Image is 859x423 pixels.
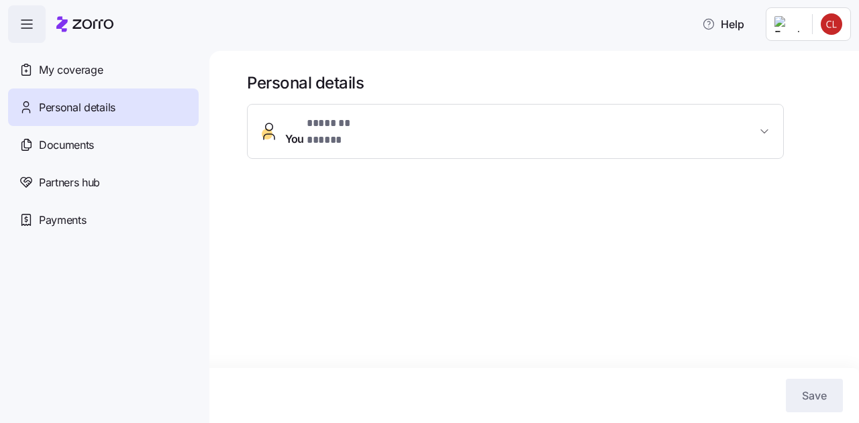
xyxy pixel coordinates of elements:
[786,379,843,412] button: Save
[8,201,199,239] a: Payments
[39,99,115,116] span: Personal details
[39,137,94,154] span: Documents
[691,11,755,38] button: Help
[774,16,801,32] img: Employer logo
[702,16,744,32] span: Help
[247,72,840,93] h1: Personal details
[39,212,86,229] span: Payments
[39,62,103,78] span: My coverage
[8,88,199,126] a: Personal details
[802,387,827,404] span: Save
[39,174,100,191] span: Partners hub
[8,51,199,88] a: My coverage
[8,164,199,201] a: Partners hub
[821,13,842,35] img: 6cb48a2689c8f976b612942e08f3a569
[285,115,383,147] span: You
[8,126,199,164] a: Documents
